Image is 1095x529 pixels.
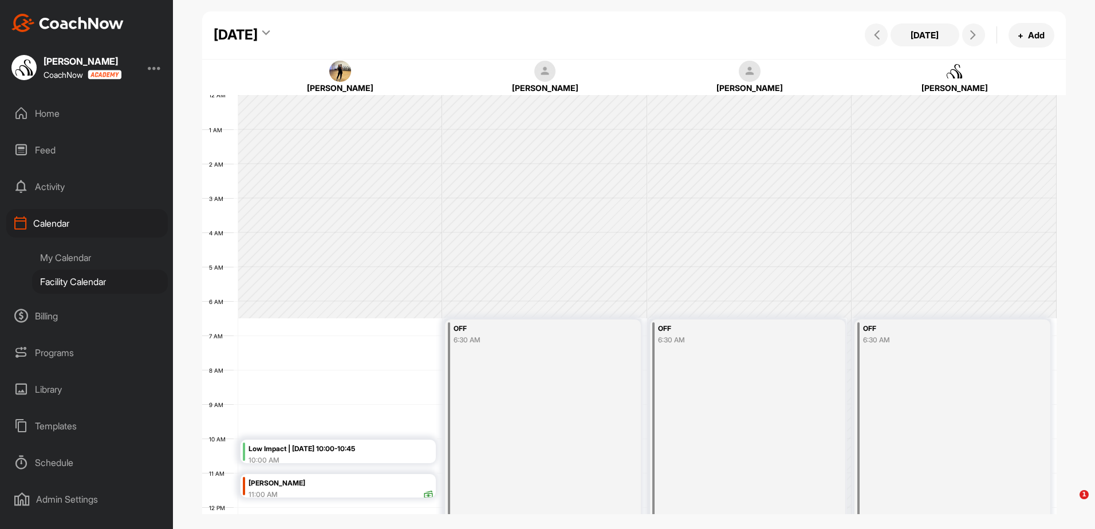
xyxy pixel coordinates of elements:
iframe: Intercom live chat [1056,490,1084,518]
div: 3 AM [202,195,235,202]
img: square_c8b22097c993bcfd2b698d1eae06ee05.jpg [11,55,37,80]
img: square_834e356a6e95bb9d89003a1e726676f3.jpg [329,61,351,82]
div: Templates [6,412,168,440]
div: Calendar [6,209,168,238]
span: + [1018,29,1023,41]
div: 6:30 AM [863,335,1015,345]
div: Admin Settings [6,485,168,514]
div: 12 AM [202,92,237,98]
button: +Add [1009,23,1054,48]
div: Activity [6,172,168,201]
img: square_default-ef6cabf814de5a2bf16c804365e32c732080f9872bdf737d349900a9daf73cf9.png [739,61,761,82]
div: OFF [863,322,1015,335]
div: [PERSON_NAME] [869,82,1039,94]
div: 10:00 AM [249,455,434,465]
div: 5 AM [202,264,235,271]
div: 7 AM [202,333,234,339]
div: 11 AM [202,470,236,477]
div: [PERSON_NAME] [460,82,630,94]
button: [DATE] [891,23,959,46]
div: 4 AM [202,230,235,236]
div: My Calendar [32,246,168,270]
div: Billing [6,302,168,330]
div: [DATE] [214,25,258,45]
div: Programs [6,338,168,367]
img: square_default-ef6cabf814de5a2bf16c804365e32c732080f9872bdf737d349900a9daf73cf9.png [534,61,556,82]
img: CoachNow [11,14,124,32]
div: 11:00 AM [249,489,278,500]
div: Low Impact | [DATE] 10:00-10:45 [249,443,434,456]
div: OFF [658,322,810,335]
img: square_c8b22097c993bcfd2b698d1eae06ee05.jpg [944,61,966,82]
div: 10 AM [202,436,237,443]
div: [PERSON_NAME] [255,82,426,94]
div: Home [6,99,168,128]
div: 9 AM [202,401,235,408]
div: OFF [454,322,606,335]
div: Schedule [6,448,168,477]
div: 6:30 AM [454,335,606,345]
div: 2 AM [202,161,235,168]
div: 8 AM [202,367,235,374]
div: CoachNow [44,70,121,80]
div: Library [6,375,168,404]
div: [PERSON_NAME] [44,57,121,66]
img: CoachNow acadmey [88,70,121,80]
div: [PERSON_NAME] [249,477,434,490]
span: 1 [1080,490,1089,499]
div: Feed [6,136,168,164]
div: 12 PM [202,504,237,511]
div: 6 AM [202,298,235,305]
div: 1 AM [202,127,234,133]
div: 6:30 AM [658,335,810,345]
div: Facility Calendar [32,270,168,294]
div: [PERSON_NAME] [665,82,835,94]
